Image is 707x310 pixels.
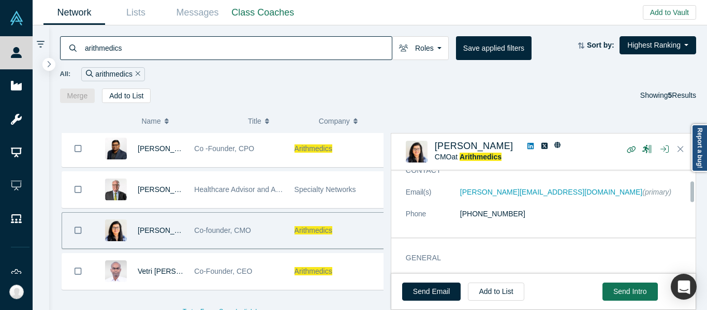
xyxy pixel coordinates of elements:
button: Merge [60,88,95,103]
button: Add to List [468,283,524,301]
button: Remove Filter [132,68,140,80]
img: Renumathy Dhanasekaran's Profile Image [105,219,127,241]
img: Michelle Ann Chua's Account [9,285,24,299]
span: Co-Founder, CEO [194,267,252,275]
span: Arithmedics [294,226,332,234]
img: Renumathy Dhanasekaran's Profile Image [406,141,428,163]
a: [PERSON_NAME] [435,141,513,151]
button: Title [248,110,308,132]
span: Specialty Networks [294,185,356,194]
img: Venu Appana's Profile Image [105,138,127,159]
button: Bookmark [62,172,94,208]
button: Bookmark [62,254,94,289]
span: Company [319,110,350,132]
span: Co -Founder, CPO [194,144,254,153]
dt: Phone [406,209,460,230]
strong: 5 [668,91,672,99]
span: Arithmedics [294,267,332,275]
span: Title [248,110,261,132]
button: Send Intro [602,283,658,301]
span: Arithmedics [294,144,332,153]
span: Name [141,110,160,132]
a: [PERSON_NAME] [138,226,197,234]
h3: General [406,253,674,263]
a: [PERSON_NAME] [138,185,197,194]
button: Bookmark [62,131,94,167]
span: Results [668,91,696,99]
a: Send Email [402,283,461,301]
a: Network [43,1,105,25]
button: Roles [392,36,449,60]
img: Kevin Harlen's Profile Image [105,179,127,200]
strong: Sort by: [587,41,614,49]
img: Vetri Venthan Elango's Profile Image [105,260,127,282]
div: arithmedics [81,67,144,81]
button: Save applied filters [456,36,532,60]
a: Messages [167,1,228,25]
button: Name [141,110,237,132]
button: Add to List [102,88,151,103]
span: CMO at [435,153,502,161]
a: Arithmedics [460,153,502,161]
dt: Email(s) [406,187,460,209]
a: [PERSON_NAME] [138,144,197,153]
span: All: [60,69,71,79]
div: Showing [640,88,696,103]
a: [PHONE_NUMBER] [460,210,525,218]
img: Alchemist Vault Logo [9,11,24,25]
button: Add to Vault [643,5,696,20]
button: Bookmark [62,213,94,248]
span: Healthcare Advisor and Advocate [194,185,301,194]
a: Vetri [PERSON_NAME] [138,267,214,275]
button: Highest Ranking [620,36,696,54]
h3: Contact [406,165,674,176]
button: Company [319,110,379,132]
a: Class Coaches [228,1,298,25]
span: Co-founder, CMO [194,226,251,234]
input: Search by name, title, company, summary, expertise, investment criteria or topics of focus [84,36,392,60]
span: (primary) [642,188,671,196]
a: [PERSON_NAME][EMAIL_ADDRESS][DOMAIN_NAME] [460,188,642,196]
a: Lists [105,1,167,25]
a: Report a bug! [691,124,707,172]
button: Close [673,141,688,158]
